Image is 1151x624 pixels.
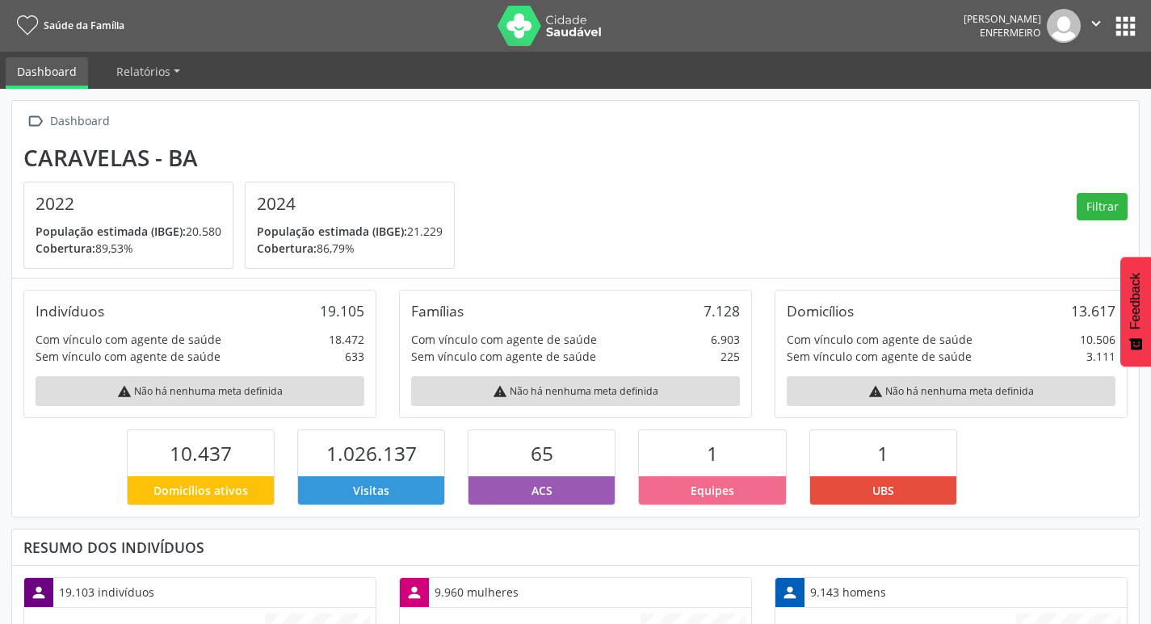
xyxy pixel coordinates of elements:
[1087,15,1105,32] i: 
[1081,9,1111,43] button: 
[787,331,972,348] div: Com vínculo com agente de saúde
[429,578,524,606] div: 9.960 mulheres
[257,223,443,240] p: 21.229
[23,538,1128,556] div: Resumo dos indivíduos
[36,223,221,240] p: 20.580
[787,348,972,365] div: Sem vínculo com agente de saúde
[36,224,186,239] span: População estimada (IBGE):
[1080,331,1115,348] div: 10.506
[44,19,124,32] span: Saúde da Família
[36,240,221,257] p: 89,53%
[23,144,466,171] div: Caravelas - BA
[787,302,854,320] div: Domicílios
[345,348,364,365] div: 633
[257,194,443,214] h4: 2024
[1111,12,1140,40] button: apps
[47,110,112,133] div: Dashboard
[804,578,892,606] div: 9.143 homens
[964,12,1041,26] div: [PERSON_NAME]
[257,241,317,256] span: Cobertura:
[707,440,718,467] span: 1
[493,384,507,399] i: warning
[691,482,734,499] span: Equipes
[326,440,417,467] span: 1.026.137
[36,348,221,365] div: Sem vínculo com agente de saúde
[781,584,799,601] i: person
[411,302,464,320] div: Famílias
[23,110,112,133] a:  Dashboard
[980,26,1041,40] span: Enfermeiro
[36,194,221,214] h4: 2022
[405,584,423,601] i: person
[353,482,389,499] span: Visitas
[153,482,248,499] span: Domicílios ativos
[257,224,407,239] span: População estimada (IBGE):
[11,12,124,39] a: Saúde da Família
[117,384,132,399] i: warning
[329,331,364,348] div: 18.472
[36,331,221,348] div: Com vínculo com agente de saúde
[23,110,47,133] i: 
[1077,193,1128,220] button: Filtrar
[787,376,1115,406] div: Não há nenhuma meta definida
[720,348,740,365] div: 225
[257,240,443,257] p: 86,79%
[872,482,894,499] span: UBS
[1047,9,1081,43] img: img
[411,348,596,365] div: Sem vínculo com agente de saúde
[105,57,191,86] a: Relatórios
[170,440,232,467] span: 10.437
[6,57,88,89] a: Dashboard
[1128,273,1143,329] span: Feedback
[36,241,95,256] span: Cobertura:
[53,578,160,606] div: 19.103 indivíduos
[411,331,597,348] div: Com vínculo com agente de saúde
[531,482,552,499] span: ACS
[704,302,740,320] div: 7.128
[320,302,364,320] div: 19.105
[531,440,553,467] span: 65
[36,302,104,320] div: Indivíduos
[116,64,170,79] span: Relatórios
[1086,348,1115,365] div: 3.111
[1120,257,1151,366] button: Feedback - Mostrar pesquisa
[877,440,888,467] span: 1
[411,376,740,406] div: Não há nenhuma meta definida
[1071,302,1115,320] div: 13.617
[36,376,364,406] div: Não há nenhuma meta definida
[30,584,48,601] i: person
[868,384,883,399] i: warning
[711,331,740,348] div: 6.903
